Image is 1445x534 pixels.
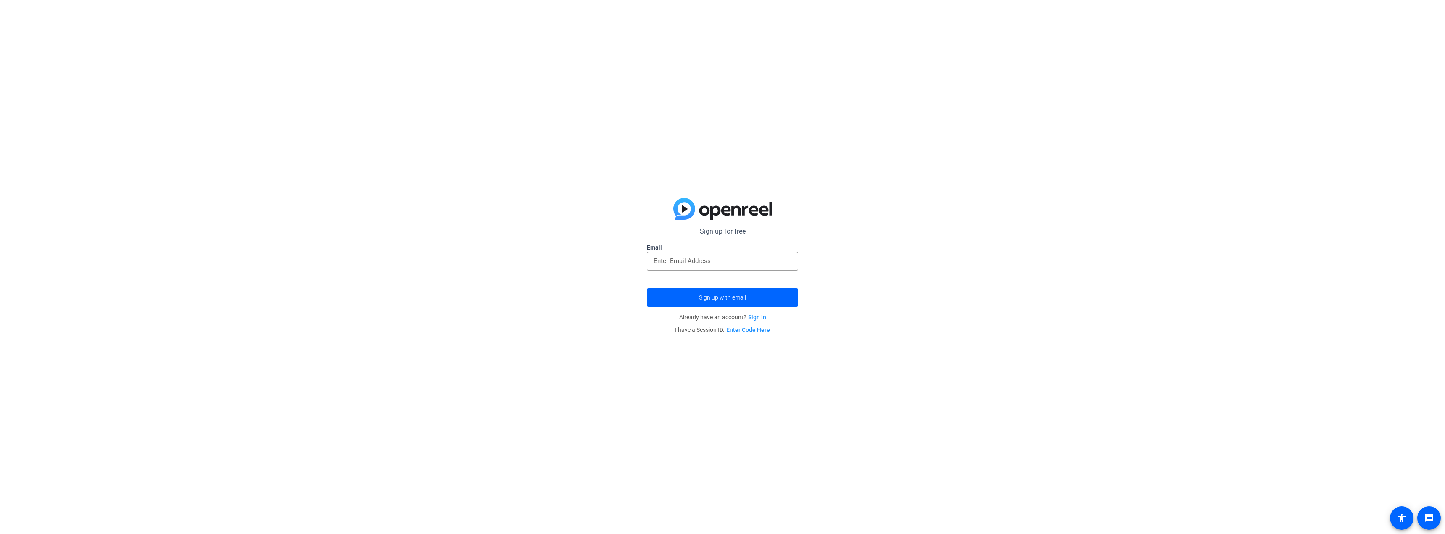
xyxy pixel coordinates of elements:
button: Sign up with email [647,288,798,307]
mat-icon: message [1424,513,1434,523]
span: I have a Session ID. [675,326,770,333]
mat-icon: accessibility [1397,513,1407,523]
img: blue-gradient.svg [673,198,772,220]
span: Already have an account? [679,314,766,321]
p: Sign up for free [647,226,798,237]
input: Enter Email Address [654,256,791,266]
a: Enter Code Here [726,326,770,333]
label: Email [647,243,798,252]
a: Sign in [748,314,766,321]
